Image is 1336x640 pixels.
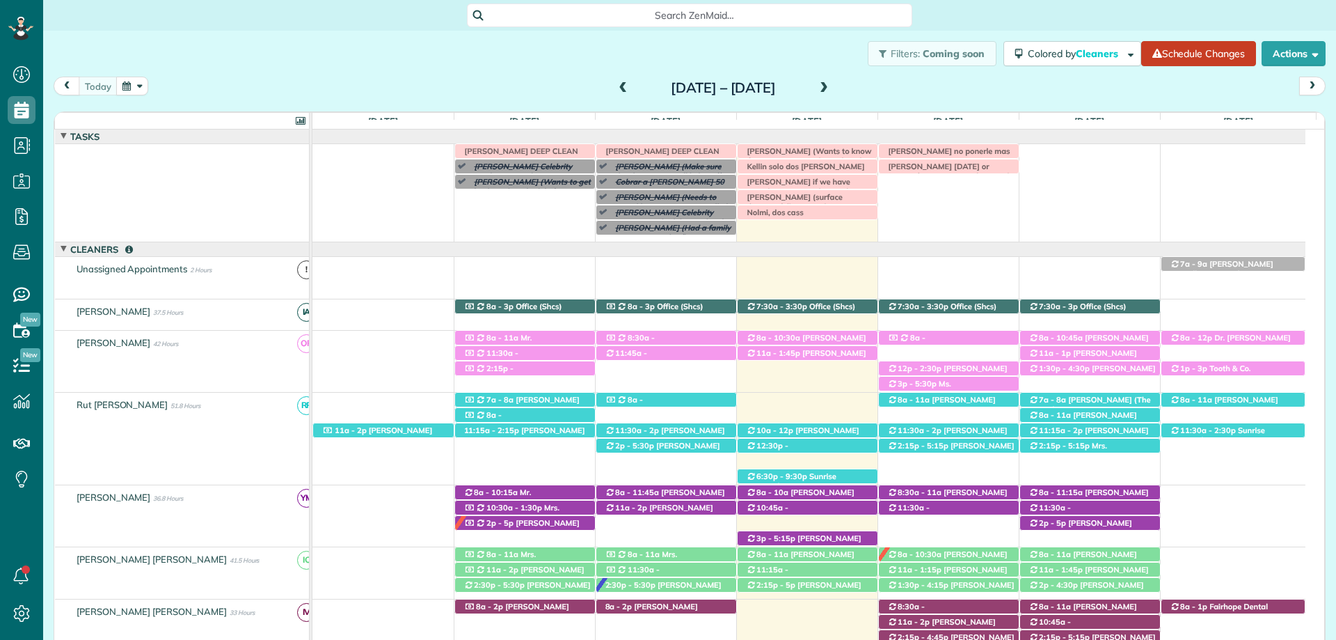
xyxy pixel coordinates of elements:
[1179,259,1208,269] span: 7a - 9a
[170,402,200,409] span: 51.8 Hours
[1028,426,1149,445] span: [PERSON_NAME] ([PHONE_NUMBER])
[1038,348,1072,358] span: 11a - 1p
[1072,116,1107,127] span: [DATE]
[882,162,1010,192] span: [PERSON_NAME] [DATE] or [DATE] if not [DATE] as discussed is ok
[486,518,514,528] span: 2p - 5p
[887,549,1008,569] span: [PERSON_NAME] ([PHONE_NUMBER])
[605,405,697,424] span: [PERSON_NAME] ([PHONE_NUMBER])
[756,580,796,590] span: 2:15p - 5p
[1179,364,1208,373] span: 1p - 3p
[473,580,525,590] span: 2:30p - 5:30p
[1020,408,1160,423] div: [STREET_ADDRESS]
[67,131,102,142] span: Tasks
[1020,600,1160,614] div: [STREET_ADDRESS]
[463,302,562,321] span: Office (Shcs) ([PHONE_NUMBER])
[596,299,736,314] div: 11940 [US_STATE] 181 - Fairhope, AL, 36532
[463,518,580,538] span: [PERSON_NAME] ([PHONE_NUMBER])
[297,334,316,353] span: OP
[475,602,504,611] span: 8a - 2p
[1020,501,1160,515] div: [STREET_ADDRESS]
[879,361,1019,376] div: [STREET_ADDRESS]
[746,533,861,563] span: [PERSON_NAME] ([PHONE_NUMBER], [PHONE_NUMBER])
[887,617,996,637] span: [PERSON_NAME] ([PHONE_NUMBER])
[455,578,595,593] div: [STREET_ADDRESS]
[486,395,514,405] span: 7a - 8a
[1028,364,1156,393] span: [PERSON_NAME] (DC LAWN) ([PHONE_NUMBER], [PHONE_NUMBER])
[1161,600,1305,614] div: [STREET_ADDRESS]
[897,395,930,405] span: 8a - 11a
[605,333,655,352] span: 8:30a - 11:30a
[321,426,432,455] span: [PERSON_NAME] (DDN Renovations LLC) ([PHONE_NUMBER])
[740,146,872,186] span: [PERSON_NAME] (Wants to know if we can price match to what she is currently paying. Biweekly $150...
[879,331,1019,345] div: [STREET_ADDRESS][PERSON_NAME]
[897,565,942,575] span: 11a - 1:15p
[1161,423,1305,438] div: [STREET_ADDRESS][PERSON_NAME]
[738,563,877,577] div: [STREET_ADDRESS]
[1161,393,1305,407] div: [STREET_ADDRESS]
[334,426,367,435] span: 11a - 2p
[1020,393,1160,407] div: [STREET_ADDRESS]
[1028,410,1137,430] span: [PERSON_NAME] ([PHONE_NUMBER])
[605,358,692,377] span: [PERSON_NAME] ([PHONE_NUMBER])
[746,348,866,368] span: [PERSON_NAME] ([PHONE_NUMBER])
[756,302,808,311] span: 7:30a - 3:30p
[463,565,584,584] span: [PERSON_NAME] ([PHONE_NUMBER])
[605,602,698,621] span: [PERSON_NAME] ([PHONE_NUMBER])
[887,513,974,532] span: [PERSON_NAME] ([PHONE_NUMBER])
[746,565,789,584] span: 11:15a - 1:45p
[1020,578,1160,593] div: [STREET_ADDRESS][PERSON_NAME]
[74,306,154,317] span: [PERSON_NAME]
[463,410,502,430] span: 8a - 11:30a
[746,549,854,569] span: [PERSON_NAME] ([PHONE_NUMBER])
[455,563,595,577] div: [STREET_ADDRESS]
[1141,41,1256,66] a: Schedule Changes
[1028,333,1149,352] span: [PERSON_NAME] ([PHONE_NUMBER])
[605,426,725,445] span: [PERSON_NAME] ([PHONE_NUMBER])
[1161,361,1305,376] div: [STREET_ADDRESS]
[1020,485,1160,500] div: [STREET_ADDRESS]
[756,487,789,497] span: 8a - 10a
[79,77,118,95] button: today
[596,578,736,593] div: [STREET_ADDRESS][PERSON_NAME]
[1028,47,1123,60] span: Colored by
[746,471,871,491] span: Sunrise Dermatology ([PHONE_NUMBER])
[740,177,873,207] span: [PERSON_NAME] if we have something next week ir not leave it on [DATE]
[879,439,1019,453] div: [STREET_ADDRESS]
[605,343,697,362] span: [PERSON_NAME] ([PHONE_NUMBER])
[879,563,1019,577] div: [STREET_ADDRESS]
[746,441,789,460] span: 12:30p - 3:15p
[605,348,648,368] span: 11:45a - 2:30p
[297,603,316,622] span: IV
[1028,518,1132,538] span: [PERSON_NAME] ([PHONE_NUMBER])
[463,426,585,445] span: [PERSON_NAME] ([PHONE_NUMBER])
[887,302,997,321] span: Office (Shcs) ([PHONE_NUMBER])
[473,487,518,497] span: 8a - 10:15a
[190,266,212,274] span: 2 Hours
[1028,302,1127,321] span: Office (Shcs) ([PHONE_NUMBER])
[455,299,595,314] div: 11940 [US_STATE] 181 - Fairhope, AL, 36532
[614,441,655,451] span: 2p - 5:30p
[1076,47,1120,60] span: Cleaners
[879,501,1019,515] div: [STREET_ADDRESS]
[455,485,595,500] div: [STREET_ADDRESS]
[1028,602,1137,621] span: [PERSON_NAME] ([PHONE_NUMBER])
[153,309,183,316] span: 37.5 Hours
[1003,41,1141,66] button: Colored byCleaners
[1028,348,1137,368] span: [PERSON_NAME] ([PHONE_NUMBER])
[605,503,713,522] span: [PERSON_NAME] ([PHONE_NUMBER])
[596,423,736,438] div: [STREET_ADDRESS]
[1038,302,1079,311] span: 7:30a - 3p
[605,602,633,611] span: 8a - 2p
[1170,364,1251,383] span: Tooth & Co. ([PHONE_NUMBER])
[596,563,736,577] div: [STREET_ADDRESS]
[74,263,190,274] span: Unassigned Appointments
[230,609,255,616] span: 33 Hours
[463,373,550,393] span: [PERSON_NAME] ([PHONE_NUMBER])
[891,47,920,60] span: Filters:
[599,146,720,156] span: [PERSON_NAME] DEEP CLEAN
[879,547,1019,562] div: [STREET_ADDRESS]
[463,348,519,368] span: 11:30a - 2p
[1170,602,1287,621] span: Fairhope Dental Associates ([PHONE_NUMBER])
[507,116,542,127] span: [DATE]
[756,471,808,481] span: 6:30p - 9:30p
